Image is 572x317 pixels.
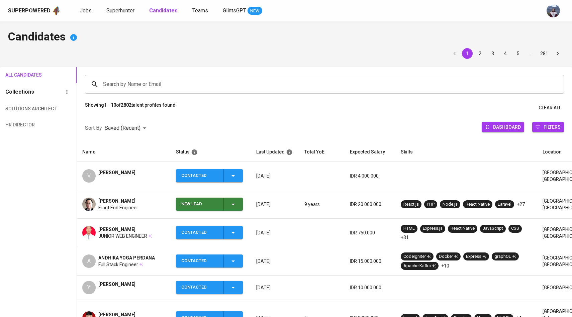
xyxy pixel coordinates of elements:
div: Saved (Recent) [105,122,149,134]
a: Superpoweredapp logo [8,6,61,16]
div: … [526,50,536,57]
div: Express.js [423,225,443,232]
span: Front End Engineer [98,204,138,211]
p: +27 [517,201,525,208]
p: [DATE] [256,201,294,208]
div: graphQL [494,253,516,260]
button: Go to page 281 [538,48,550,59]
button: Dashboard [482,122,524,132]
button: Go to next page [552,48,563,59]
p: IDR 4.000.000 [350,173,390,179]
div: CSS [511,225,519,232]
div: JavaScript [483,225,503,232]
button: New Lead [176,198,243,211]
button: Contacted [176,254,243,268]
div: Express [466,253,486,260]
a: Superhunter [106,7,136,15]
p: +31 [401,234,409,241]
nav: pagination navigation [448,48,564,59]
span: HR Director [5,121,42,129]
div: New Lead [181,198,218,211]
th: Name [77,142,171,162]
div: Laravel [498,201,511,208]
a: GlintsGPT NEW [223,7,262,15]
h6: Collections [5,87,34,97]
b: 2802 [121,102,131,108]
span: Filters [544,122,561,131]
div: React Native [451,225,475,232]
a: Jobs [80,7,93,15]
button: page 1 [462,48,473,59]
button: Clear All [536,102,564,114]
p: IDR 10.000.000 [350,284,390,291]
button: Go to page 2 [475,48,485,59]
p: Showing of talent profiles found [85,102,176,114]
th: Last Updated [251,142,299,162]
p: IDR 750.000 [350,229,390,236]
span: Superhunter [106,7,134,14]
div: Contacted [181,254,218,268]
span: Dashboard [493,122,521,131]
div: Docker [439,253,458,260]
b: Candidates [149,7,178,14]
p: [DATE] [256,284,294,291]
img: 4ed2698190af053fa0a671ea42c686b6.jpeg [82,198,96,211]
div: V [82,169,96,183]
div: Contacted [181,281,218,294]
div: Y [82,281,96,294]
p: +10 [441,262,449,269]
span: Solutions Architect [5,105,42,113]
p: [DATE] [256,173,294,179]
span: Full Stack Engineer [98,261,138,268]
img: app logo [52,6,61,16]
button: Go to page 5 [513,48,523,59]
a: Teams [192,7,209,15]
div: Node.js [443,201,458,208]
div: Contacted [181,169,218,182]
div: PHP [427,201,435,208]
p: IDR 15.000.000 [350,258,390,265]
span: [PERSON_NAME] [98,169,135,176]
span: NEW [248,8,262,14]
span: [PERSON_NAME] [98,226,135,233]
p: IDR 20.000.000 [350,201,390,208]
span: All Candidates [5,71,42,79]
span: Teams [192,7,208,14]
span: [PERSON_NAME] [98,198,135,204]
p: [DATE] [256,229,294,236]
a: Candidates [149,7,179,15]
img: 5946e35ae4fd126ed25c6158e7088049.png [82,226,96,239]
div: React.js [403,201,419,208]
button: Contacted [176,226,243,239]
p: 9 years [304,201,339,208]
div: React Native [466,201,490,208]
span: Jobs [80,7,92,14]
p: [DATE] [256,258,294,265]
span: Clear All [539,104,561,112]
span: GlintsGPT [223,7,246,14]
button: Go to page 3 [487,48,498,59]
img: christine.raharja@glints.com [547,4,560,17]
button: Contacted [176,281,243,294]
div: Contacted [181,226,218,239]
div: Superpowered [8,7,51,15]
span: ANDHIKA YOGA PERDANA [98,254,155,261]
h4: Candidates [8,29,564,45]
div: CodeIgniter [403,253,431,260]
th: Expected Salary [345,142,395,162]
div: Apache Kafka [403,263,436,269]
th: Skills [395,142,537,162]
th: Total YoE [299,142,345,162]
button: Go to page 4 [500,48,511,59]
button: Filters [532,122,564,132]
b: 1 - 10 [104,102,116,108]
span: [PERSON_NAME] [98,281,135,288]
th: Status [171,142,251,162]
div: HTML [403,225,415,232]
span: JUNIOR WEB ENGINEER [98,233,147,239]
div: A [82,254,96,268]
p: Sort By [85,124,102,132]
button: Contacted [176,169,243,182]
p: Saved (Recent) [105,124,140,132]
